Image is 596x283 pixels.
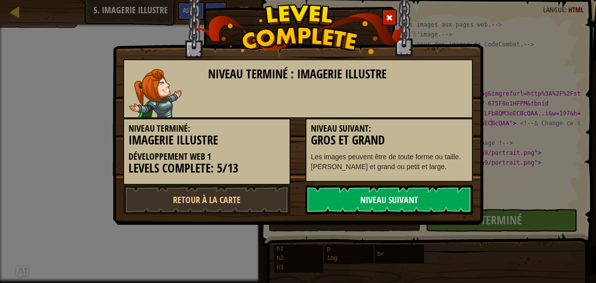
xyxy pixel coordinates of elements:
h3: Imagerie Illustre [128,134,285,147]
img: captain.png [129,69,182,117]
img: level_complete.png [192,4,404,54]
h3: Gros et Grand [311,134,468,147]
h5: Niveau terminé: [128,124,285,134]
h3: Levels Complete: 5/13 [128,162,285,175]
p: Les images peuvent être de toute forme ou taille. [PERSON_NAME] et grand ou petit et large. [311,152,468,172]
h5: Développement Web 1 [128,152,285,162]
h3: Niveau terminé : Imagerie Illustre [208,68,468,81]
a: Niveau Suivant [305,185,473,214]
h5: Niveau Suivant: [311,124,468,134]
a: Retour à la Carte [123,185,291,214]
